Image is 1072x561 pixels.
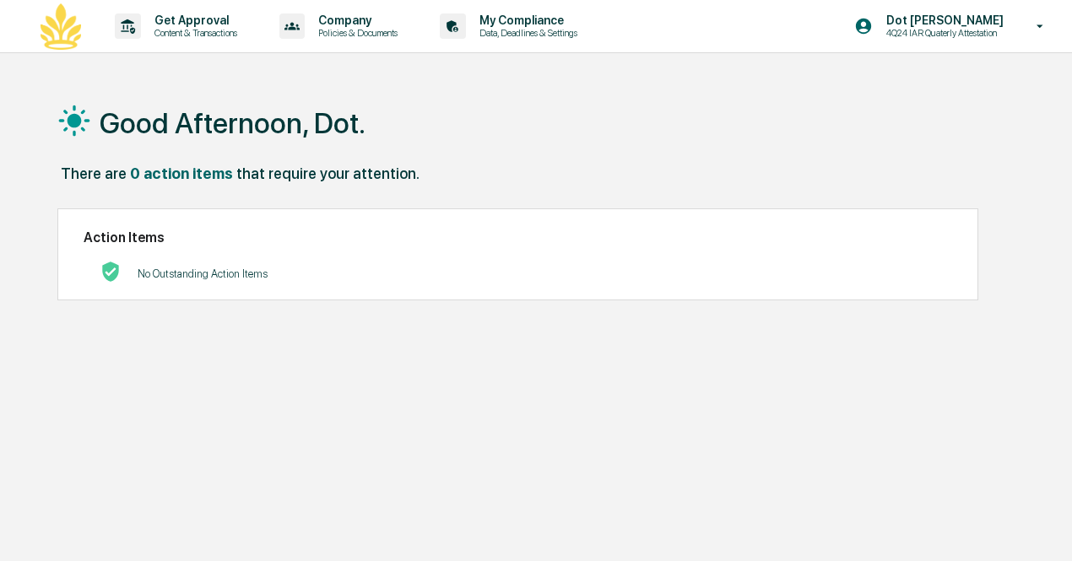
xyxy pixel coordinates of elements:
p: Content & Transactions [141,27,246,39]
h2: Action Items [84,229,952,245]
div: There are [61,165,127,182]
img: No Actions logo [100,262,121,282]
p: Data, Deadlines & Settings [466,27,586,39]
p: 4Q24 IAR Quaterly Attestation [873,27,1012,39]
p: Get Approval [141,13,246,27]
p: Company [305,13,406,27]
p: No Outstanding Action Items [138,267,268,280]
p: My Compliance [466,13,586,27]
div: that require your attention. [236,165,420,182]
p: Dot [PERSON_NAME] [873,13,1012,27]
h1: Good Afternoon, Dot. [100,106,365,140]
img: logo [41,3,81,50]
div: 0 action items [130,165,233,182]
p: Policies & Documents [305,27,406,39]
